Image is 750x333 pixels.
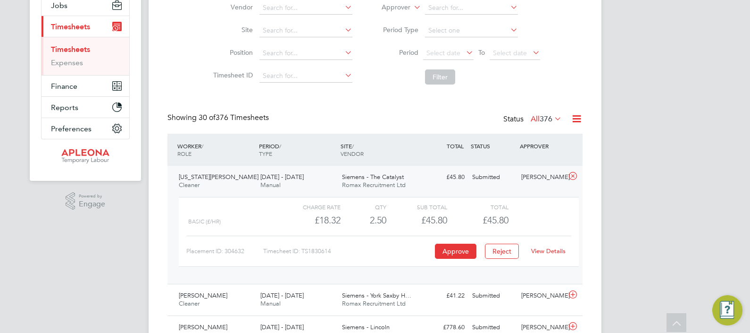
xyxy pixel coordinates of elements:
button: Engage Resource Center [712,295,742,325]
div: £45.80 [386,213,447,228]
label: Approver [368,3,410,12]
span: VENDOR [341,150,364,157]
input: Select one [425,24,518,37]
a: Expenses [51,58,83,67]
span: / [352,142,354,150]
div: £18.32 [280,213,341,228]
span: [PERSON_NAME] [179,323,227,331]
div: QTY [341,201,386,213]
button: Finance [42,76,129,96]
label: All [531,114,562,124]
div: Submitted [468,170,517,185]
span: Romax Recruitment Ltd [342,299,406,307]
button: Reject [485,244,519,259]
span: Powered by [79,192,105,200]
input: Search for... [259,69,352,83]
span: 30 of [199,113,216,122]
div: Total [447,201,508,213]
span: Siemens - Lincoln [342,323,390,331]
span: £45.80 [483,214,508,226]
div: Timesheets [42,37,129,75]
span: Jobs [51,1,67,10]
span: Romax Recruitment Ltd [342,181,406,189]
button: Preferences [42,118,129,139]
span: Siemens - The Catalyst [342,173,404,181]
label: Vendor [210,3,253,11]
label: Period [376,48,418,57]
div: Charge rate [280,201,341,213]
div: Showing [167,113,271,123]
img: apleona-logo-retina.png [61,149,109,164]
button: Reports [42,97,129,118]
span: ROLE [177,150,192,157]
span: TYPE [259,150,272,157]
div: Submitted [468,288,517,304]
span: [PERSON_NAME] [179,291,227,299]
span: Timesheets [51,22,90,31]
span: Cleaner [179,299,200,307]
span: Select date [426,49,460,57]
a: Go to home page [41,149,130,164]
div: SITE [338,137,420,162]
div: [PERSON_NAME] [517,288,567,304]
span: To [475,46,488,59]
span: / [279,142,281,150]
span: Cleaner [179,181,200,189]
input: Search for... [259,24,352,37]
span: / [201,142,203,150]
div: WORKER [175,137,257,162]
span: Engage [79,200,105,208]
span: Manual [260,181,281,189]
span: 376 Timesheets [199,113,269,122]
span: Manual [260,299,281,307]
button: Timesheets [42,16,129,37]
label: Site [210,26,253,34]
label: Period Type [376,26,418,34]
div: 2.50 [341,213,386,228]
span: Preferences [51,124,92,133]
a: Powered byEngage [66,192,106,210]
label: Timesheet ID [210,71,253,79]
label: Position [210,48,253,57]
div: PERIOD [257,137,338,162]
div: Placement ID: 304632 [186,244,263,259]
div: Sub Total [386,201,447,213]
input: Search for... [425,1,518,15]
div: [PERSON_NAME] [517,170,567,185]
a: View Details [531,247,566,255]
div: Status [503,113,564,126]
span: [DATE] - [DATE] [260,291,304,299]
div: £41.22 [419,288,468,304]
div: STATUS [468,137,517,154]
span: TOTAL [447,142,464,150]
div: APPROVER [517,137,567,154]
div: Timesheet ID: TS1830614 [263,244,433,259]
span: Siemens - York Saxby H… [342,291,411,299]
input: Search for... [259,1,352,15]
span: Select date [493,49,527,57]
span: [DATE] - [DATE] [260,323,304,331]
span: Finance [51,82,77,91]
span: Reports [51,103,78,112]
span: [US_STATE][PERSON_NAME] [179,173,258,181]
button: Approve [435,244,476,259]
a: Timesheets [51,45,90,54]
span: Basic (£/HR) [188,218,221,225]
span: 376 [540,114,552,124]
input: Search for... [259,47,352,60]
div: £45.80 [419,170,468,185]
span: [DATE] - [DATE] [260,173,304,181]
button: Filter [425,69,455,85]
